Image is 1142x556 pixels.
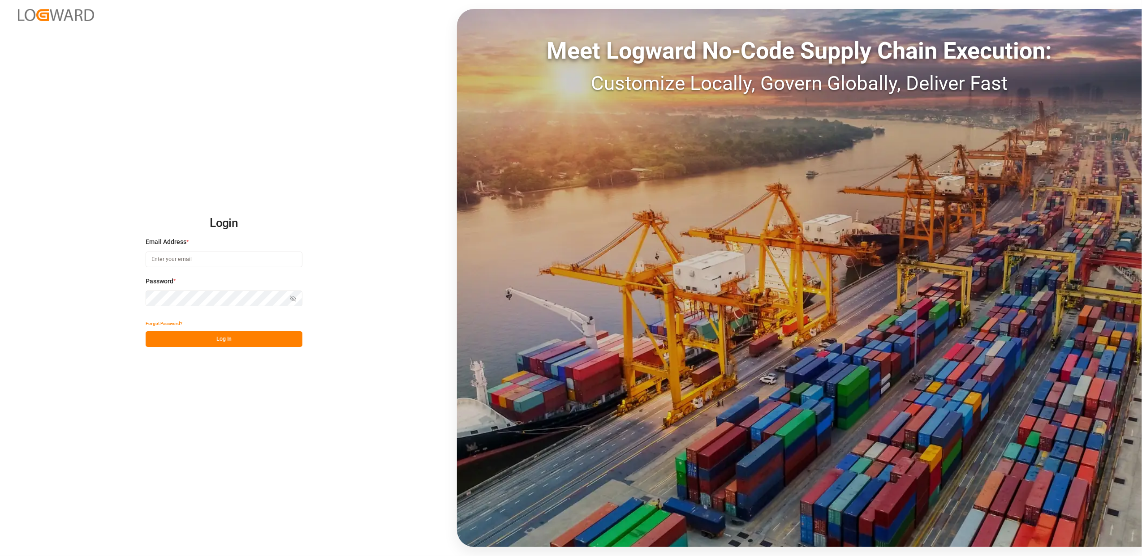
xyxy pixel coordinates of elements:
button: Log In [146,331,302,347]
h2: Login [146,209,302,238]
span: Password [146,277,173,286]
input: Enter your email [146,252,302,267]
div: Customize Locally, Govern Globally, Deliver Fast [457,68,1142,98]
button: Forgot Password? [146,316,182,331]
div: Meet Logward No-Code Supply Chain Execution: [457,34,1142,68]
span: Email Address [146,237,186,247]
img: Logward_new_orange.png [18,9,94,21]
